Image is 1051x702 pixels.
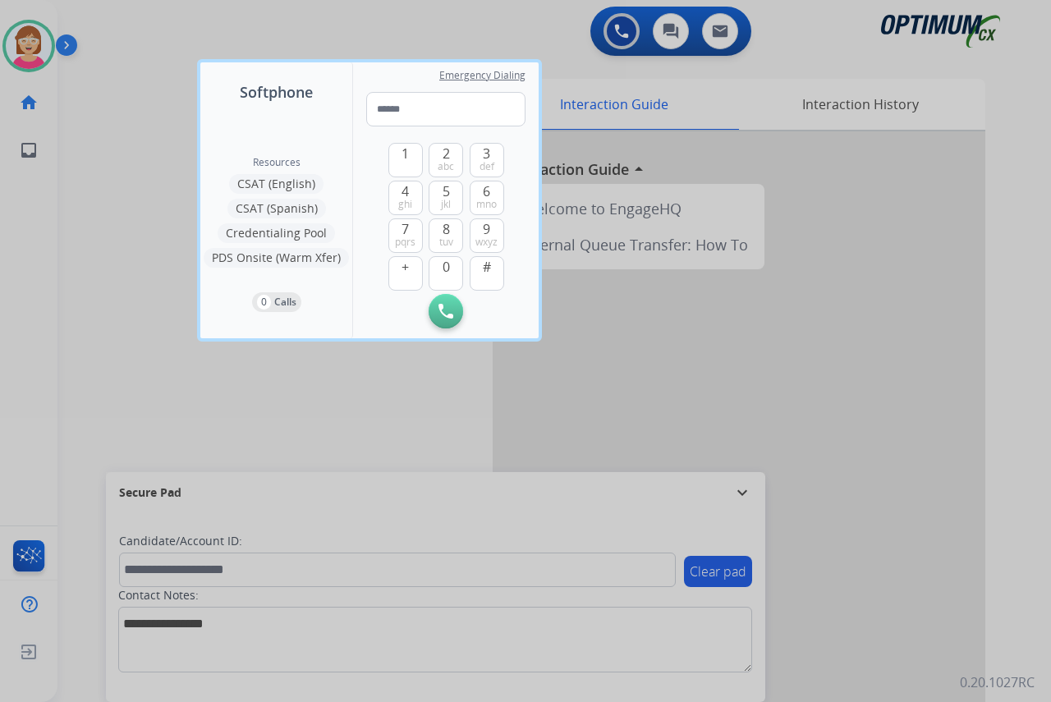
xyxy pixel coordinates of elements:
button: 6mno [470,181,504,215]
span: 9 [483,219,490,239]
span: jkl [441,198,451,211]
span: 7 [402,219,409,239]
button: 9wxyz [470,218,504,253]
span: wxyz [475,236,498,249]
p: Calls [274,295,296,310]
span: 0 [443,257,450,277]
span: 3 [483,144,490,163]
span: 8 [443,219,450,239]
span: tuv [439,236,453,249]
span: 2 [443,144,450,163]
button: 1 [388,143,423,177]
span: 4 [402,181,409,201]
p: 0 [257,295,271,310]
span: Softphone [240,80,313,103]
span: Resources [253,156,301,169]
button: Credentialing Pool [218,223,335,243]
button: CSAT (English) [229,174,324,194]
button: 4ghi [388,181,423,215]
button: 5jkl [429,181,463,215]
button: # [470,256,504,291]
button: 0Calls [252,292,301,312]
button: 3def [470,143,504,177]
button: + [388,256,423,291]
span: + [402,257,409,277]
p: 0.20.1027RC [960,672,1035,692]
button: 0 [429,256,463,291]
img: call-button [438,304,453,319]
button: 8tuv [429,218,463,253]
button: CSAT (Spanish) [227,199,326,218]
span: def [480,160,494,173]
button: PDS Onsite (Warm Xfer) [204,248,349,268]
span: mno [476,198,497,211]
span: Emergency Dialing [439,69,525,82]
span: ghi [398,198,412,211]
span: 5 [443,181,450,201]
button: 7pqrs [388,218,423,253]
span: pqrs [395,236,415,249]
span: # [483,257,491,277]
span: 1 [402,144,409,163]
span: abc [438,160,454,173]
span: 6 [483,181,490,201]
button: 2abc [429,143,463,177]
